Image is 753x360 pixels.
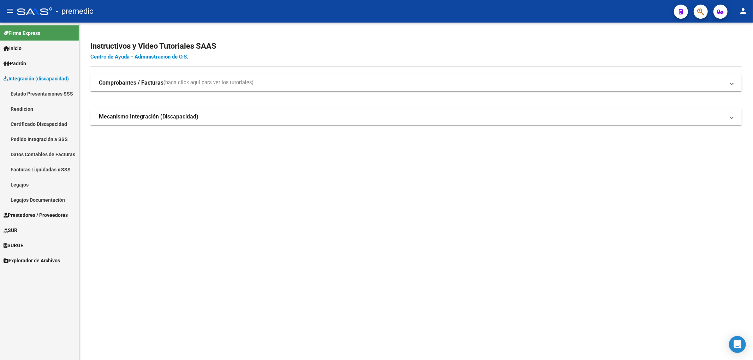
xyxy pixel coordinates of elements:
[4,211,68,219] span: Prestadores / Proveedores
[56,4,94,19] span: - premedic
[99,113,198,121] strong: Mecanismo Integración (Discapacidad)
[4,29,40,37] span: Firma Express
[99,79,163,87] strong: Comprobantes / Facturas
[90,54,188,60] a: Centro de Ayuda - Administración de O.S.
[729,336,746,353] div: Open Intercom Messenger
[90,39,742,53] h2: Instructivos y Video Tutoriales SAAS
[90,108,742,125] mat-expansion-panel-header: Mecanismo Integración (Discapacidad)
[4,242,23,249] span: SURGE
[4,75,69,83] span: Integración (discapacidad)
[6,7,14,15] mat-icon: menu
[739,7,747,15] mat-icon: person
[4,226,17,234] span: SUR
[4,257,60,264] span: Explorador de Archivos
[163,79,253,87] span: (haga click aquí para ver los tutoriales)
[90,74,742,91] mat-expansion-panel-header: Comprobantes / Facturas(haga click aquí para ver los tutoriales)
[4,60,26,67] span: Padrón
[4,44,22,52] span: Inicio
